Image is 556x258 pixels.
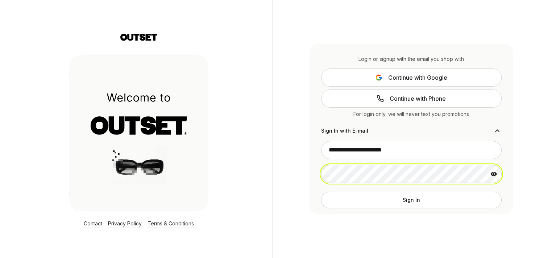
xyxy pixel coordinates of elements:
[84,220,102,226] a: Contact
[321,90,502,108] a: Continue with Phone
[321,68,502,87] button: Continue with Google
[148,220,194,226] a: Terms & Conditions
[321,192,502,208] button: Sign In
[108,220,142,226] a: Privacy Policy
[388,73,447,82] span: Continue with Google
[69,54,208,211] img: Login Layout Image
[321,111,502,118] div: For login only, we will never text you promotions
[321,55,502,63] div: Login or signup with the email you shop with
[321,126,502,135] button: Sign In with E-mail
[321,127,368,134] span: Sign In with E-mail
[390,94,446,103] span: Continue with Phone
